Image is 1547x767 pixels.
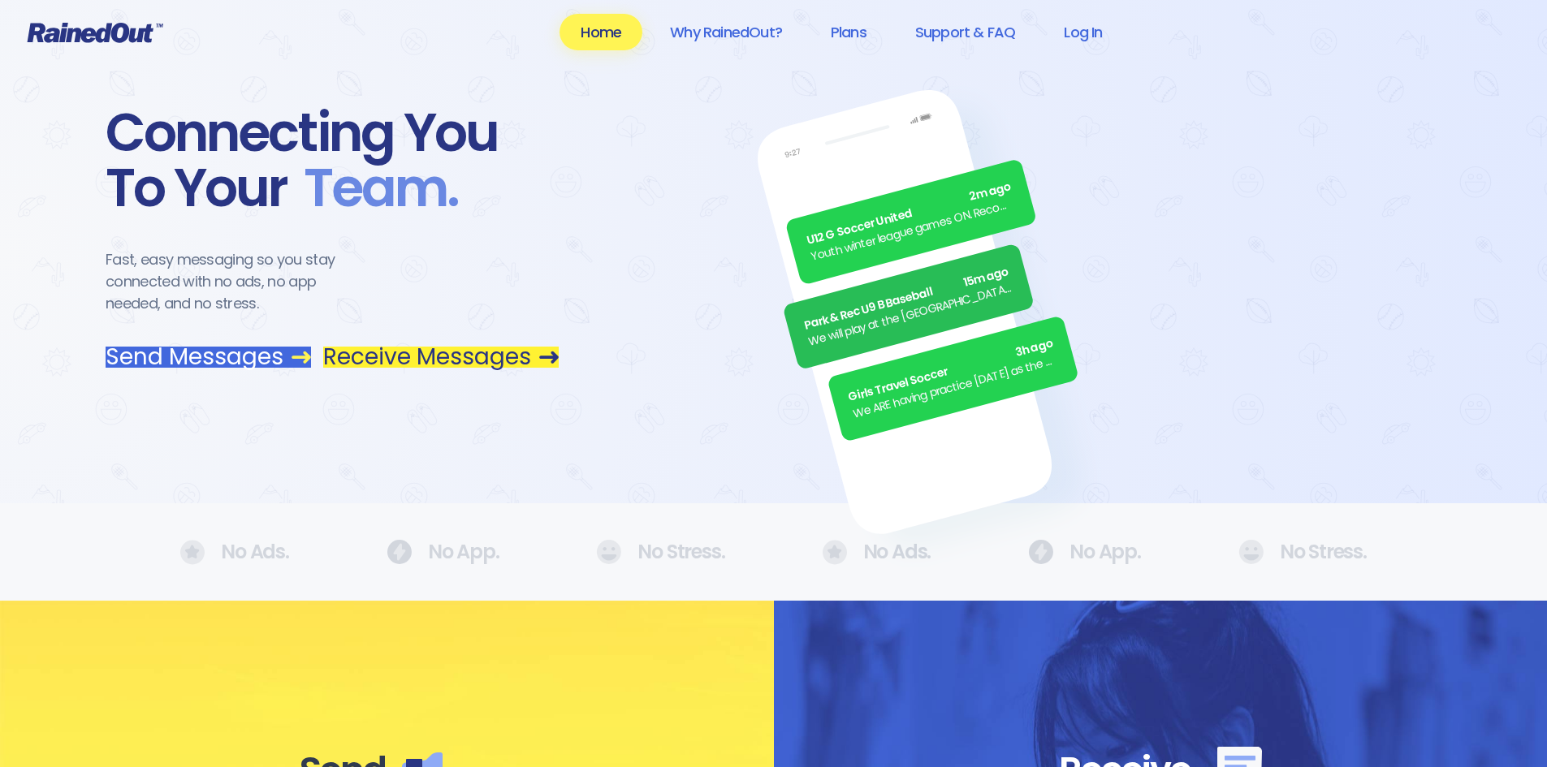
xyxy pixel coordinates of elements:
img: No Ads. [823,540,847,565]
a: Log In [1043,14,1123,50]
span: 15m ago [961,263,1010,291]
a: Send Messages [106,347,311,368]
div: No Ads. [180,540,289,565]
a: Receive Messages [323,347,559,368]
div: We ARE having practice [DATE] as the sun is finally out. [851,351,1060,423]
div: Youth winter league games ON. Recommend running shoes/sneakers for players as option for footwear. [809,195,1018,266]
div: No Stress. [1238,540,1367,564]
div: U12 G Soccer United [805,179,1013,250]
img: No Ads. [1028,540,1053,564]
img: No Ads. [387,540,412,564]
div: No Ads. [823,540,931,565]
div: Fast, easy messaging so you stay connected with no ads, no app needed, and no stress. [106,248,365,314]
span: 3h ago [1013,335,1055,362]
img: No Ads. [596,540,621,564]
div: Connecting You To Your [106,106,559,216]
div: We will play at the [GEOGRAPHIC_DATA]. Wear white, be at the field by 5pm. [806,279,1015,351]
div: No App. [1028,540,1141,564]
img: No Ads. [1238,540,1264,564]
a: Home [560,14,642,50]
a: Plans [810,14,888,50]
img: No Ads. [180,540,205,565]
div: Girls Travel Soccer [847,335,1056,407]
span: 2m ago [968,179,1013,206]
span: Team . [287,161,458,216]
div: No App. [387,540,499,564]
div: Park & Rec U9 B Baseball [802,263,1011,334]
a: Why RainedOut? [649,14,803,50]
a: Support & FAQ [894,14,1036,50]
div: No Stress. [596,540,724,564]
